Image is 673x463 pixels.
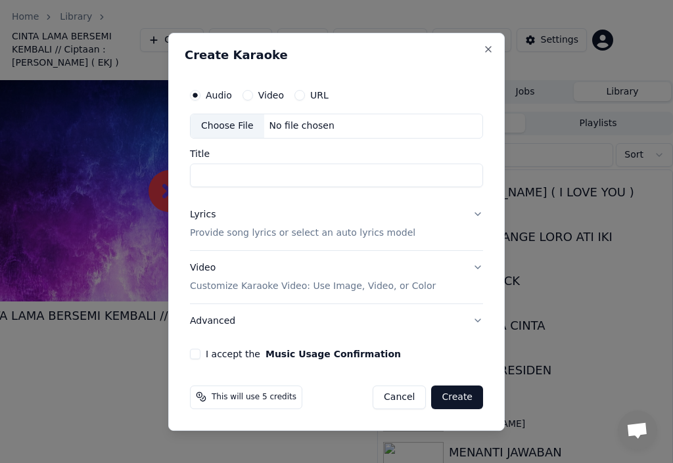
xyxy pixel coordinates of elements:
div: Lyrics [190,208,216,221]
button: Create [431,385,483,408]
button: I accept the [266,349,401,358]
h2: Create Karaoke [185,49,488,61]
button: Cancel [373,385,426,408]
p: Customize Karaoke Video: Use Image, Video, or Color [190,279,436,292]
p: Provide song lyrics or select an auto lyrics model [190,227,415,240]
label: Audio [206,91,232,100]
div: Choose File [191,114,264,138]
label: Title [190,149,483,158]
button: LyricsProvide song lyrics or select an auto lyrics model [190,198,483,250]
button: Advanced [190,303,483,338]
div: No file chosen [264,120,340,133]
label: I accept the [206,349,401,358]
span: This will use 5 credits [212,391,296,402]
button: VideoCustomize Karaoke Video: Use Image, Video, or Color [190,251,483,303]
label: Video [258,91,284,100]
div: Video [190,261,436,293]
label: URL [310,91,329,100]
